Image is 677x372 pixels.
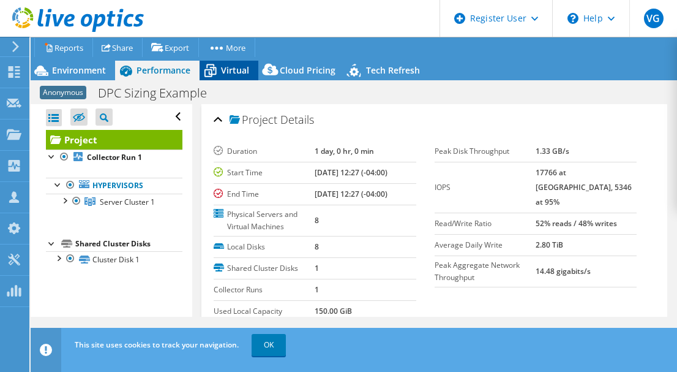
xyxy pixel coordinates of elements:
[221,64,249,76] span: Virtual
[52,64,106,76] span: Environment
[100,197,155,207] span: Server Cluster 1
[214,262,315,275] label: Shared Cluster Disks
[34,38,93,57] a: Reports
[315,241,319,252] b: 8
[214,284,315,296] label: Collector Runs
[142,38,199,57] a: Export
[536,240,563,250] b: 2.80 TiB
[214,188,315,200] label: End Time
[214,145,315,158] label: Duration
[87,152,142,162] b: Collector Run 1
[435,218,536,230] label: Read/Write Ratio
[536,146,569,156] b: 1.33 GB/s
[214,241,315,253] label: Local Disks
[137,64,190,76] span: Performance
[315,263,319,273] b: 1
[92,86,226,100] h1: DPC Sizing Example
[46,178,182,194] a: Hypervisors
[230,114,277,126] span: Project
[252,334,286,356] a: OK
[198,38,255,57] a: More
[536,266,591,276] b: 14.48 gigabits/s
[315,189,387,199] b: [DATE] 12:27 (-04:00)
[214,167,315,179] label: Start Time
[92,38,143,57] a: Share
[366,64,420,76] span: Tech Refresh
[280,112,314,127] span: Details
[644,9,664,28] span: VG
[315,146,374,156] b: 1 day, 0 hr, 0 min
[46,130,182,150] a: Project
[46,150,182,165] a: Collector Run 1
[315,306,352,316] b: 150.00 GiB
[435,181,536,194] label: IOPS
[214,305,315,317] label: Used Local Capacity
[536,218,617,229] b: 52% reads / 48% writes
[75,237,182,251] div: Shared Cluster Disks
[280,64,335,76] span: Cloud Pricing
[75,340,239,350] span: This site uses cookies to track your navigation.
[435,145,536,158] label: Peak Disk Throughput
[46,194,182,210] a: Server Cluster 1
[536,167,632,207] b: 17766 at [GEOGRAPHIC_DATA], 5346 at 95%
[46,251,182,267] a: Cluster Disk 1
[315,284,319,295] b: 1
[435,239,536,251] label: Average Daily Write
[315,167,387,178] b: [DATE] 12:27 (-04:00)
[40,86,86,99] span: Anonymous
[567,13,578,24] svg: \n
[214,208,315,233] label: Physical Servers and Virtual Machines
[315,215,319,226] b: 8
[435,259,536,284] label: Peak Aggregate Network Throughput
